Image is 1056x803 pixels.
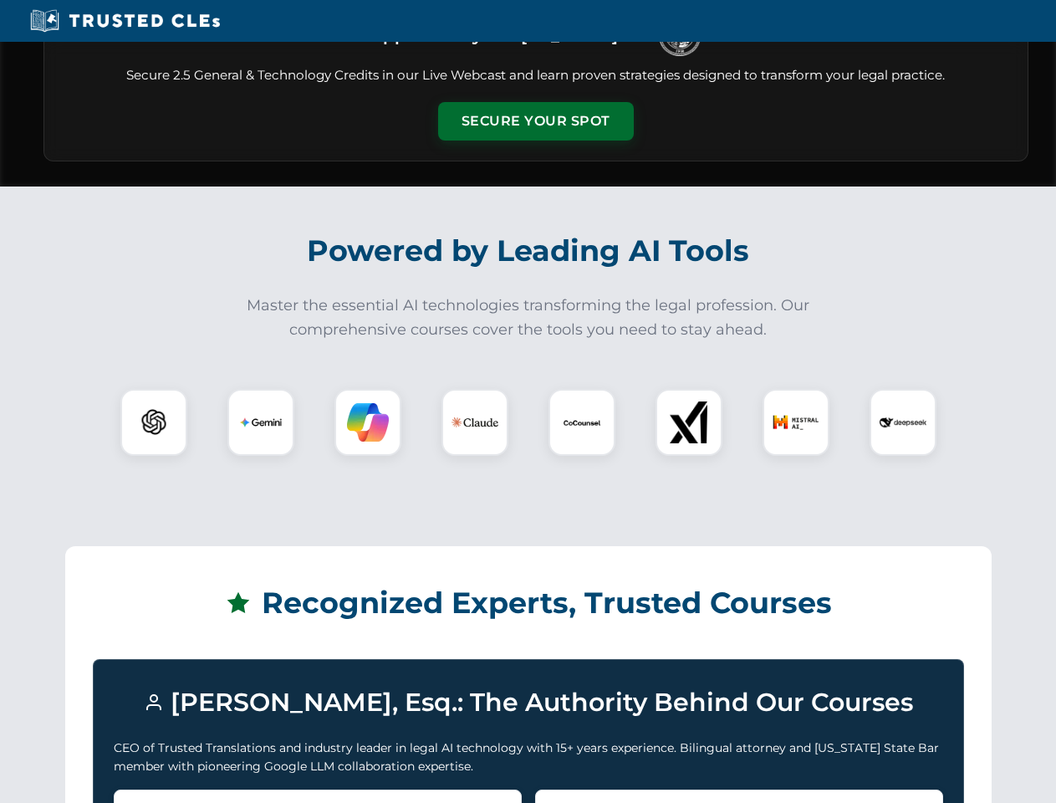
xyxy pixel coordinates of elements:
[64,66,1008,85] p: Secure 2.5 General & Technology Credits in our Live Webcast and learn proven strategies designed ...
[114,680,943,725] h3: [PERSON_NAME], Esq.: The Authority Behind Our Courses
[451,399,498,446] img: Claude Logo
[93,574,964,632] h2: Recognized Experts, Trusted Courses
[227,389,294,456] div: Gemini
[120,389,187,456] div: ChatGPT
[880,399,926,446] img: DeepSeek Logo
[763,389,829,456] div: Mistral AI
[130,398,178,447] img: ChatGPT Logo
[65,222,992,280] h2: Powered by Leading AI Tools
[438,102,634,141] button: Secure Your Spot
[25,8,225,33] img: Trusted CLEs
[870,389,936,456] div: DeepSeek
[347,401,389,443] img: Copilot Logo
[656,389,722,456] div: xAI
[114,739,943,776] p: CEO of Trusted Translations and industry leader in legal AI technology with 15+ years experience....
[240,401,282,443] img: Gemini Logo
[561,401,603,443] img: CoCounsel Logo
[236,294,821,342] p: Master the essential AI technologies transforming the legal profession. Our comprehensive courses...
[773,399,819,446] img: Mistral AI Logo
[441,389,508,456] div: Claude
[334,389,401,456] div: Copilot
[548,389,615,456] div: CoCounsel
[668,401,710,443] img: xAI Logo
